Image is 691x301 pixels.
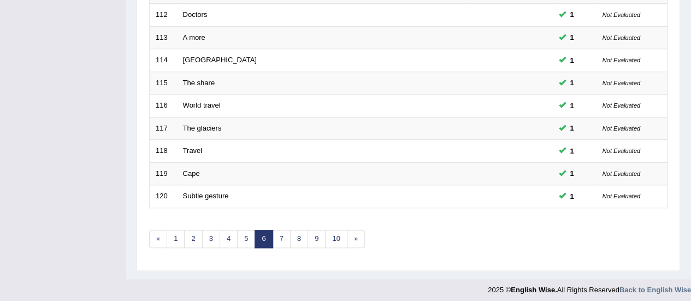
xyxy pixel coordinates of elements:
[183,10,208,19] a: Doctors
[603,80,640,86] small: Not Evaluated
[183,124,222,132] a: The glaciers
[566,32,578,43] span: You can still take this question
[511,286,557,294] strong: English Wise.
[183,101,221,109] a: World travel
[255,230,273,248] a: 6
[149,230,167,248] a: «
[183,169,200,178] a: Cape
[619,286,691,294] a: Back to English Wise
[566,55,578,66] span: You can still take this question
[183,56,257,64] a: [GEOGRAPHIC_DATA]
[325,230,347,248] a: 10
[150,72,177,95] td: 115
[603,170,640,177] small: Not Evaluated
[566,191,578,202] span: You can still take this question
[150,140,177,163] td: 118
[150,3,177,26] td: 112
[202,230,220,248] a: 3
[566,100,578,111] span: You can still take this question
[603,102,640,109] small: Not Evaluated
[566,168,578,179] span: You can still take this question
[290,230,308,248] a: 8
[150,185,177,208] td: 120
[150,49,177,72] td: 114
[603,125,640,132] small: Not Evaluated
[183,192,229,200] a: Subtle gesture
[603,193,640,199] small: Not Evaluated
[566,145,578,157] span: You can still take this question
[603,11,640,18] small: Not Evaluated
[220,230,238,248] a: 4
[183,146,203,155] a: Travel
[150,26,177,49] td: 113
[167,230,185,248] a: 1
[150,117,177,140] td: 117
[183,33,205,42] a: A more
[488,279,691,295] div: 2025 © All Rights Reserved
[237,230,255,248] a: 5
[184,230,202,248] a: 2
[150,162,177,185] td: 119
[347,230,365,248] a: »
[566,9,578,20] span: You can still take this question
[566,122,578,134] span: You can still take this question
[183,79,215,87] a: The share
[603,34,640,41] small: Not Evaluated
[603,147,640,154] small: Not Evaluated
[150,95,177,117] td: 116
[308,230,326,248] a: 9
[603,57,640,63] small: Not Evaluated
[566,77,578,88] span: You can still take this question
[273,230,291,248] a: 7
